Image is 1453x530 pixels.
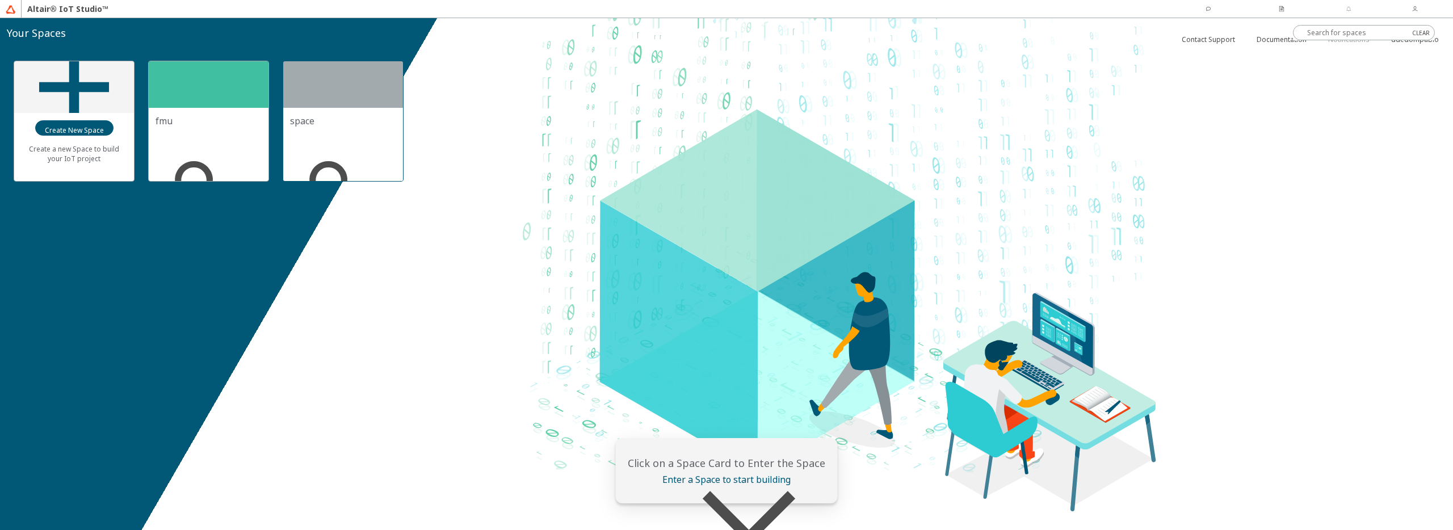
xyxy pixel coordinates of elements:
unity-typography: space [290,115,396,127]
unity-typography: ddedompablo [290,152,396,257]
unity-typography: Create a new Space to build your IoT project [21,136,127,171]
unity-typography: Click on a Space Card to Enter the Space [623,456,831,470]
unity-typography: Enter a Space to start building [623,473,831,486]
unity-typography: fmu [156,115,262,127]
unity-typography: arcoronado [156,152,262,257]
